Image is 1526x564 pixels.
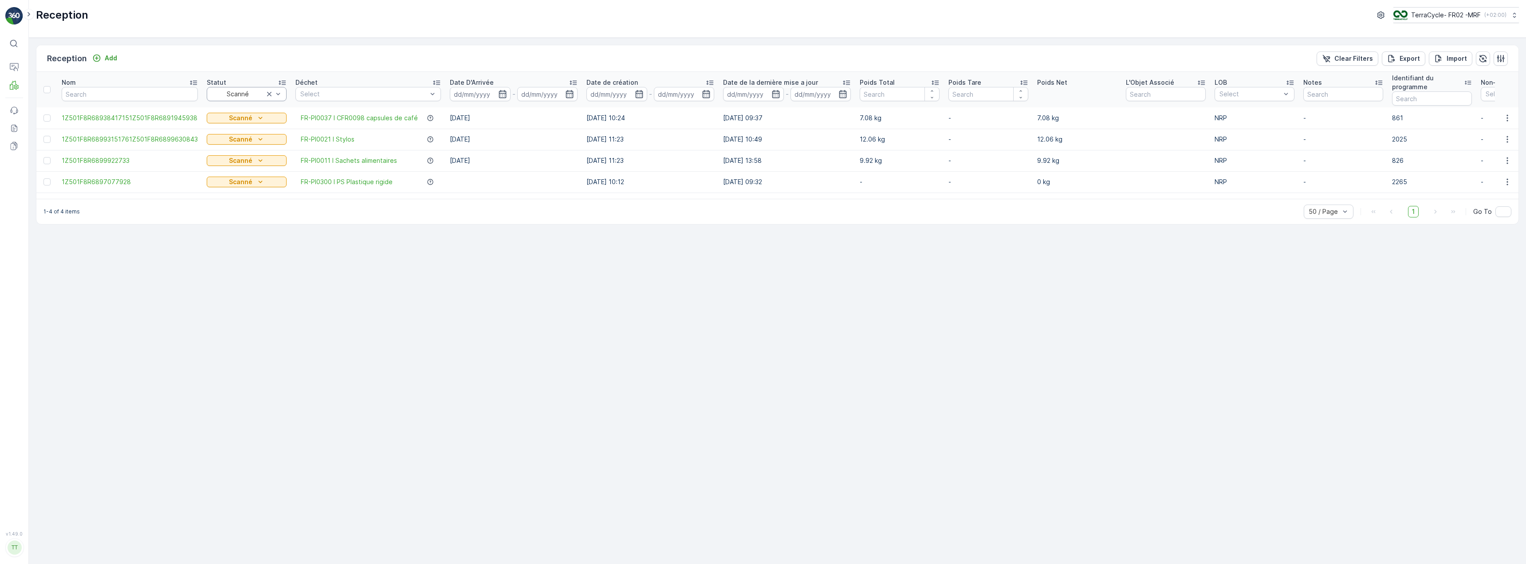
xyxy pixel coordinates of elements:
p: Export [1400,54,1420,63]
td: 826 [1388,150,1476,171]
button: Scanné [207,177,287,187]
input: Search [1303,87,1383,101]
td: [DATE] [445,107,582,129]
p: Identifiant du programme [1392,74,1464,91]
div: Toggle Row Selected [43,157,51,164]
span: Go To [1473,207,1492,216]
td: - [1299,107,1388,129]
button: Clear Filters [1317,51,1378,66]
button: Scanné [207,113,287,123]
a: 1Z501F8R68993151761Z501F8R6899630843 [62,135,198,144]
p: - [948,135,1028,144]
input: dd/mm/yyyy [517,87,578,101]
td: NRP [1210,129,1299,150]
button: TerraCycle- FR02 -MRF(+02:00) [1393,7,1519,23]
td: - [1299,171,1388,193]
p: Date de création [586,78,638,87]
button: Scanné [207,155,287,166]
p: LOB [1215,78,1227,87]
td: [DATE] 09:32 [719,171,855,193]
td: [DATE] 10:24 [582,107,719,129]
div: Toggle Row Selected [43,178,51,185]
input: Search [860,87,940,101]
p: Scanné [229,156,252,165]
td: NRP [1210,150,1299,171]
input: dd/mm/yyyy [450,87,511,101]
button: Scanné [207,134,287,145]
p: 12.06 kg [1037,135,1117,144]
button: Add [89,53,121,63]
p: Nom [62,78,76,87]
div: TT [8,540,22,555]
td: [DATE] 09:37 [719,107,855,129]
p: Date de la dernière mise a jour [723,78,818,87]
button: Import [1429,51,1472,66]
td: 2025 [1388,129,1476,150]
td: - [1299,150,1388,171]
div: Toggle Row Selected [43,136,51,143]
p: - [860,177,940,186]
p: - [948,156,1028,165]
td: NRP [1210,171,1299,193]
td: [DATE] [445,129,582,150]
p: 7.08 kg [1037,114,1117,122]
a: 1Z501F8R68938417151Z501F8R6891945938 [62,114,198,122]
td: 861 [1388,107,1476,129]
p: L'Objet Associé [1126,78,1174,87]
p: TerraCycle- FR02 -MRF [1411,11,1481,20]
td: NRP [1210,107,1299,129]
p: Scanné [229,177,252,186]
a: 1Z501F8R6897077928 [62,177,198,186]
input: Search [1392,91,1472,106]
td: [DATE] 10:12 [582,171,719,193]
p: 0 kg [1037,177,1117,186]
td: 2265 [1388,171,1476,193]
p: Add [105,54,117,63]
input: dd/mm/yyyy [723,87,784,101]
a: FR-PI0037 I CFR0098 capsules de café [301,114,418,122]
p: Statut [207,78,226,87]
td: [DATE] 13:58 [719,150,855,171]
p: Scanné [229,135,252,144]
td: [DATE] 10:49 [719,129,855,150]
button: Export [1382,51,1425,66]
a: FR-PI0300 I PS Plastique rigide [301,177,393,186]
div: Toggle Row Selected [43,114,51,122]
p: - [948,114,1028,122]
p: Clear Filters [1334,54,1373,63]
p: Select [300,90,427,99]
td: [DATE] 11:23 [582,129,719,150]
p: Déchet [295,78,318,87]
p: Poids Tare [948,78,981,87]
p: Date D'Arrivée [450,78,494,87]
p: 9.92 kg [1037,156,1117,165]
a: 1Z501F8R6899922733 [62,156,198,165]
input: dd/mm/yyyy [654,87,715,101]
p: 7.08 kg [860,114,940,122]
td: [DATE] [445,150,582,171]
p: Poids Net [1037,78,1067,87]
a: FR-PI0011 I Sachets alimentaires [301,156,397,165]
p: - [649,89,652,99]
p: - [512,89,515,99]
img: terracycle.png [1393,10,1408,20]
input: Search [62,87,198,101]
input: dd/mm/yyyy [586,87,647,101]
p: - [948,177,1028,186]
img: logo [5,7,23,25]
p: Poids Total [860,78,895,87]
td: - [1299,129,1388,150]
p: Import [1447,54,1467,63]
p: ( +02:00 ) [1484,12,1506,19]
span: 1 [1408,206,1419,217]
p: Reception [47,52,87,65]
p: 12.06 kg [860,135,940,144]
p: 9.92 kg [860,156,940,165]
p: Scanné [229,114,252,122]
